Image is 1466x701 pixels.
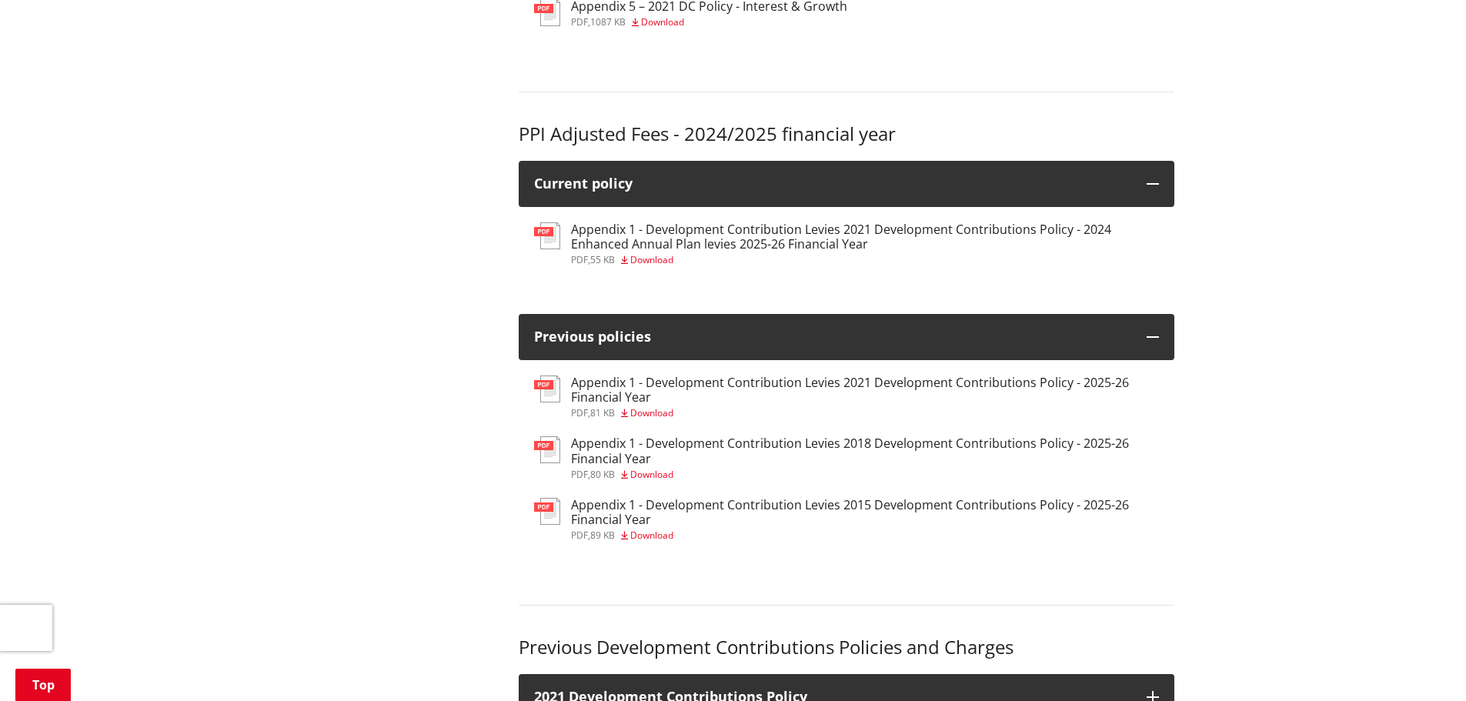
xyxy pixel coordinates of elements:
div: , [571,409,1159,418]
span: 1087 KB [590,15,626,28]
h3: Appendix 1 - Development Contribution Levies 2021 Development Contributions Policy - 2025-26 Fina... [571,376,1159,405]
h3: PPI Adjusted Fees - 2024/2025 financial year [519,123,1174,145]
span: pdf [571,253,588,266]
span: Download [630,253,673,266]
a: Top [15,669,71,701]
span: 55 KB [590,253,615,266]
h3: Previous Development Contributions Policies and Charges [519,636,1174,659]
span: 81 KB [590,406,615,419]
div: , [571,470,1159,479]
iframe: Messenger Launcher [1395,636,1451,692]
span: pdf [571,529,588,542]
img: document-pdf.svg [534,498,560,525]
div: , [571,18,847,27]
h3: Appendix 1 - Development Contribution Levies 2021 Development Contributions Policy - 2024 Enhance... [571,222,1159,252]
a: Appendix 1 - Development Contribution Levies 2021 Development Contributions Policy - 2025-26 Fina... [534,376,1159,418]
span: pdf [571,15,588,28]
button: Current policy [519,161,1174,207]
a: Appendix 1 - Development Contribution Levies 2018 Development Contributions Policy - 2025-26 Fina... [534,436,1159,479]
div: Current policy [534,176,1131,192]
span: 80 KB [590,468,615,481]
a: Appendix 1 - Development Contribution Levies 2021 Development Contributions Policy - 2024 Enhance... [534,222,1159,265]
span: Download [630,529,673,542]
img: document-pdf.svg [534,376,560,402]
span: 89 KB [590,529,615,542]
span: Download [630,406,673,419]
div: , [571,255,1159,265]
a: Appendix 1 - Development Contribution Levies 2015 Development Contributions Policy - 2025-26 Fina... [534,498,1159,540]
h3: Appendix 1 - Development Contribution Levies 2018 Development Contributions Policy - 2025-26 Fina... [571,436,1159,466]
button: Previous policies [519,314,1174,360]
img: document-pdf.svg [534,222,560,249]
span: pdf [571,406,588,419]
span: Download [641,15,684,28]
span: Download [630,468,673,481]
div: Previous policies [534,329,1131,345]
h3: Appendix 1 - Development Contribution Levies 2015 Development Contributions Policy - 2025-26 Fina... [571,498,1159,527]
span: pdf [571,468,588,481]
img: document-pdf.svg [534,436,560,463]
div: , [571,531,1159,540]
